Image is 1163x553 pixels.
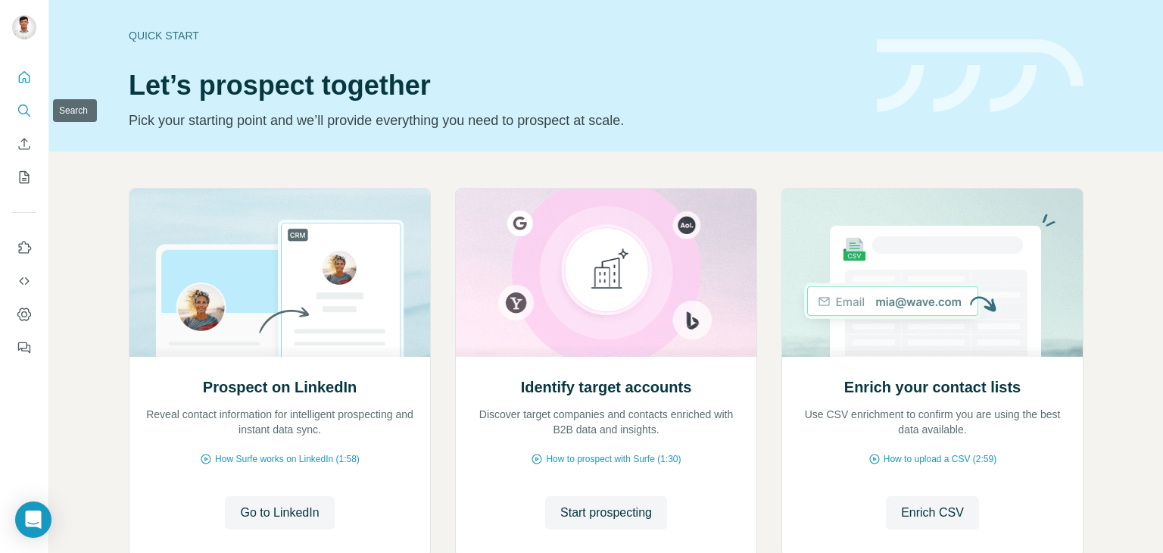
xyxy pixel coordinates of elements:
[12,334,36,361] button: Feedback
[886,496,979,530] button: Enrich CSV
[12,97,36,124] button: Search
[12,64,36,91] button: Quick start
[12,164,36,191] button: My lists
[901,504,964,522] span: Enrich CSV
[455,189,757,357] img: Identify target accounts
[203,376,357,398] h2: Prospect on LinkedIn
[129,28,859,43] div: Quick start
[215,452,360,466] span: How Surfe works on LinkedIn (1:58)
[546,452,681,466] span: How to prospect with Surfe (1:30)
[129,70,859,101] h1: Let’s prospect together
[225,496,334,530] button: Go to LinkedIn
[560,504,652,522] span: Start prospecting
[781,189,1083,357] img: Enrich your contact lists
[12,15,36,39] img: Avatar
[129,189,431,357] img: Prospect on LinkedIn
[15,501,51,538] div: Open Intercom Messenger
[844,376,1021,398] h2: Enrich your contact lists
[877,39,1083,113] img: banner
[12,234,36,261] button: Use Surfe on LinkedIn
[145,407,415,437] p: Reveal contact information for intelligent prospecting and instant data sync.
[521,376,692,398] h2: Identify target accounts
[884,452,996,466] span: How to upload a CSV (2:59)
[12,130,36,158] button: Enrich CSV
[12,267,36,295] button: Use Surfe API
[797,407,1068,437] p: Use CSV enrichment to confirm you are using the best data available.
[471,407,741,437] p: Discover target companies and contacts enriched with B2B data and insights.
[240,504,319,522] span: Go to LinkedIn
[12,301,36,328] button: Dashboard
[129,110,859,131] p: Pick your starting point and we’ll provide everything you need to prospect at scale.
[545,496,667,530] button: Start prospecting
